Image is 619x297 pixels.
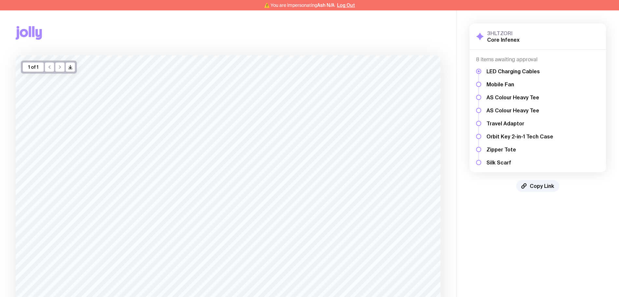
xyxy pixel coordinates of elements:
h5: Silk Scarf [486,159,553,166]
g: /> /> [69,65,72,69]
span: Ash N/A [317,3,334,8]
div: 1 of 1 [23,63,44,72]
h5: Orbit Key 2-in-1 Tech Case [486,133,553,140]
h5: Zipper Tote [486,146,553,153]
button: Copy Link [516,180,559,192]
h3: 3HLTZORI [487,30,520,36]
h2: Core Infenex [487,36,520,43]
span: Copy Link [530,183,554,189]
h5: Travel Adaptor [486,120,553,127]
h4: 8 items awaiting approval [476,56,599,63]
h5: AS Colour Heavy Tee [486,107,553,114]
span: ⚠️ You are impersonating [264,3,334,8]
button: Log Out [337,3,355,8]
button: />/> [66,63,75,72]
h5: AS Colour Heavy Tee [486,94,553,101]
h5: LED Charging Cables [486,68,553,75]
h5: Mobile Fan [486,81,553,88]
